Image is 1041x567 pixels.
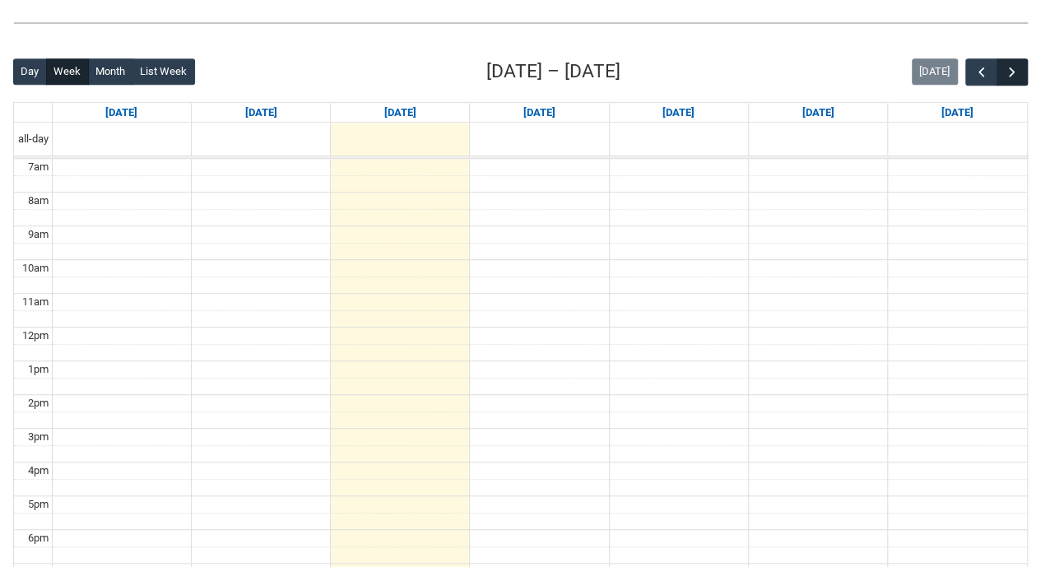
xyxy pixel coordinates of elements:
a: Go to September 9, 2025 [381,103,420,123]
button: [DATE] [912,58,958,85]
a: Go to September 7, 2025 [102,103,141,123]
a: Go to September 12, 2025 [799,103,838,123]
button: Week [46,58,89,85]
div: 12pm [19,328,52,344]
div: 8am [25,193,52,209]
a: Go to September 13, 2025 [938,103,977,123]
div: 4pm [25,462,52,479]
button: List Week [132,58,195,85]
div: 1pm [25,361,52,378]
a: Go to September 8, 2025 [241,103,280,123]
div: 2pm [25,395,52,411]
a: Go to September 10, 2025 [520,103,559,123]
div: 9am [25,226,52,243]
div: 10am [19,260,52,277]
div: 3pm [25,429,52,445]
div: 11am [19,294,52,310]
button: Next Week [997,58,1028,86]
div: 7am [25,159,52,175]
button: Day [13,58,47,85]
a: Go to September 11, 2025 [659,103,698,123]
button: Month [88,58,133,85]
div: 5pm [25,496,52,513]
span: all-day [15,131,52,147]
button: Previous Week [965,58,997,86]
div: 6pm [25,530,52,546]
h2: [DATE] – [DATE] [486,58,620,86]
img: REDU_GREY_LINE [13,14,1028,31]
